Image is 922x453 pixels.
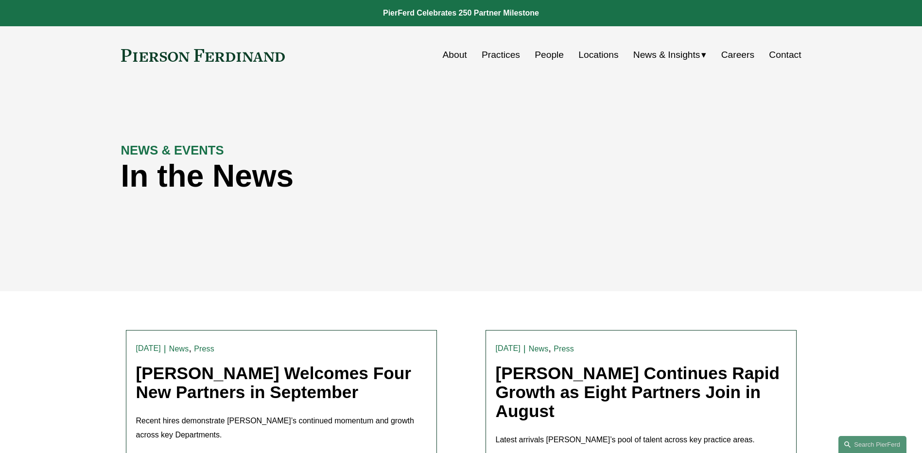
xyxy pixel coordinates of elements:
time: [DATE] [136,345,161,352]
a: Press [554,345,574,353]
a: About [443,46,467,64]
p: Latest arrivals [PERSON_NAME]’s pool of talent across key practice areas. [496,433,786,447]
a: Contact [769,46,801,64]
a: News [529,345,549,353]
a: Locations [578,46,618,64]
a: folder dropdown [633,46,707,64]
a: Practices [482,46,520,64]
a: News [169,345,189,353]
span: , [189,343,191,353]
a: [PERSON_NAME] Welcomes Four New Partners in September [136,364,411,401]
a: Careers [721,46,754,64]
p: Recent hires demonstrate [PERSON_NAME]’s continued momentum and growth across key Departments. [136,414,427,442]
a: Press [194,345,214,353]
span: , [548,343,551,353]
strong: NEWS & EVENTS [121,143,224,157]
a: [PERSON_NAME] Continues Rapid Growth as Eight Partners Join in August [496,364,780,420]
h1: In the News [121,158,631,194]
span: News & Insights [633,47,700,64]
a: Search this site [838,436,906,453]
a: People [535,46,564,64]
time: [DATE] [496,345,521,352]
